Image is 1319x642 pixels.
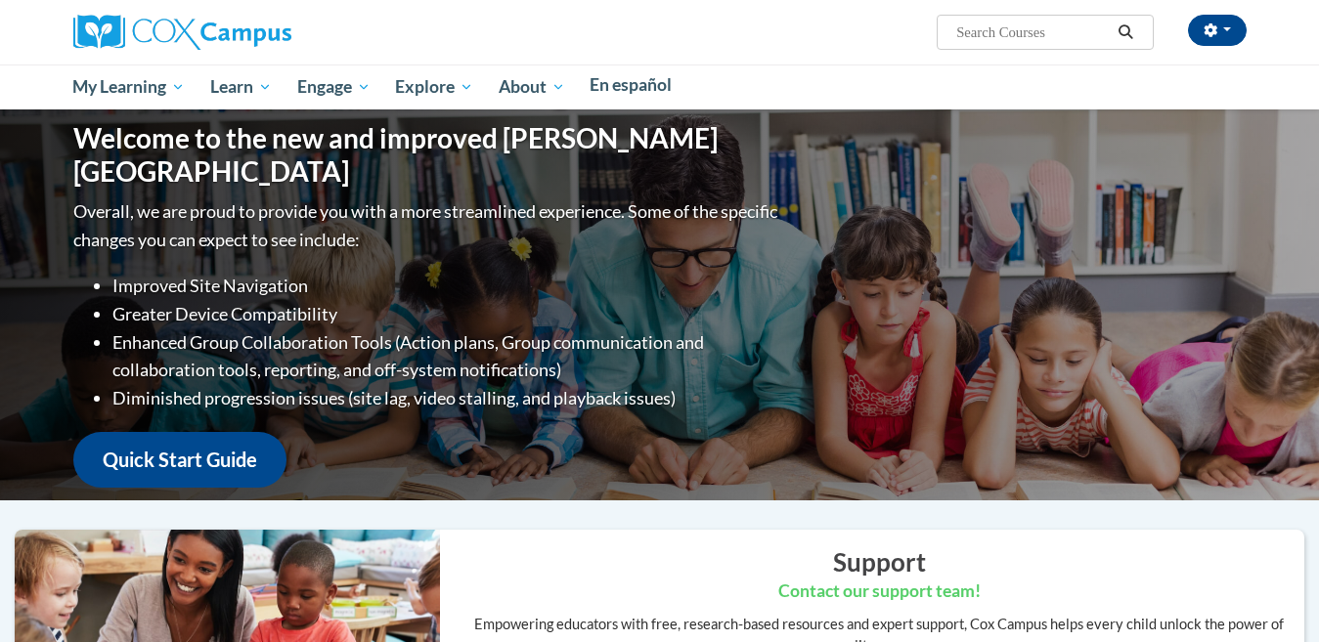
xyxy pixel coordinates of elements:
span: En español [590,74,672,95]
a: Engage [285,64,383,109]
h1: Welcome to the new and improved [PERSON_NAME][GEOGRAPHIC_DATA] [73,122,782,188]
a: My Learning [61,64,198,109]
a: About [486,64,578,109]
li: Diminished progression issues (site lag, video stalling, and playback issues) [112,384,782,412]
a: En español [578,64,685,106]
img: Cox Campus [73,15,291,50]
span: Engage [297,75,371,99]
button: Account Settings [1188,15,1247,46]
span: About [499,75,565,99]
span: Explore [395,75,473,99]
a: Cox Campus [73,22,291,39]
h3: Contact our support team! [455,579,1304,604]
button: Search [1111,21,1140,44]
a: Explore [382,64,486,109]
input: Search Courses [954,21,1111,44]
div: Main menu [44,64,1276,109]
h2: Support [455,544,1304,579]
p: Overall, we are proud to provide you with a more streamlined experience. Some of the specific cha... [73,197,782,254]
li: Improved Site Navigation [112,272,782,300]
i:  [1117,25,1134,40]
a: Quick Start Guide [73,432,286,488]
a: Learn [198,64,285,109]
span: My Learning [72,75,185,99]
li: Greater Device Compatibility [112,300,782,328]
span: Learn [210,75,272,99]
li: Enhanced Group Collaboration Tools (Action plans, Group communication and collaboration tools, re... [112,328,782,385]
